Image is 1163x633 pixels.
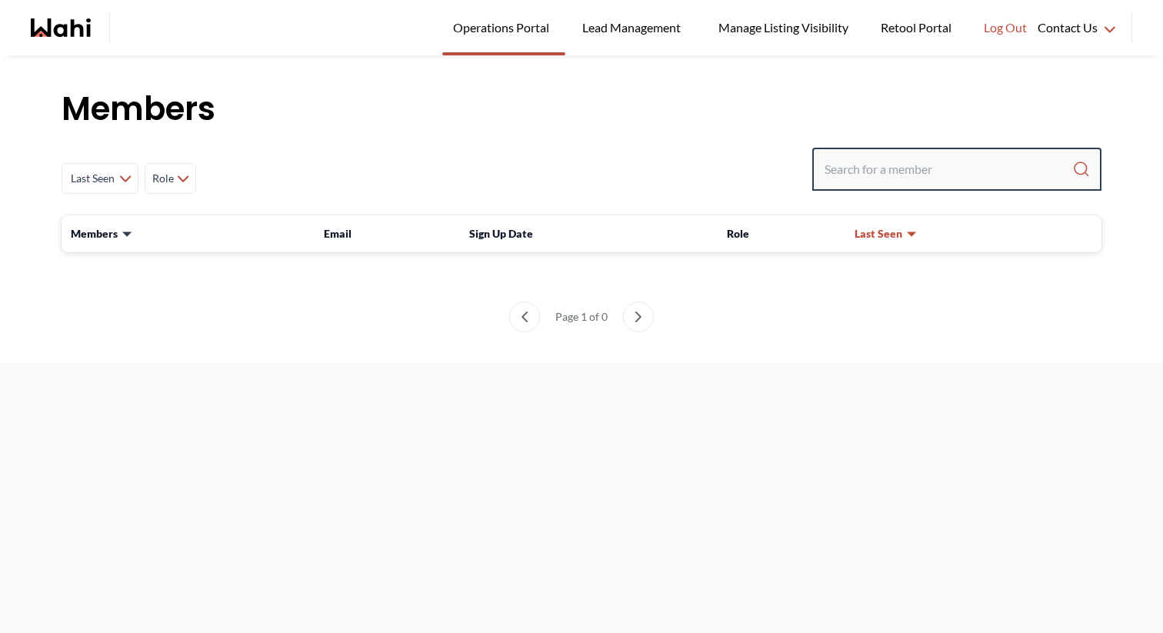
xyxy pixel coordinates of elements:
[324,227,352,240] span: Email
[825,155,1072,183] input: Search input
[855,226,902,242] span: Last Seen
[623,302,654,332] button: next page
[62,302,1101,332] nav: Members List pagination
[714,18,853,38] span: Manage Listing Visibility
[582,18,686,38] span: Lead Management
[881,18,956,38] span: Retool Portal
[727,227,749,240] span: Role
[453,18,555,38] span: Operations Portal
[68,165,116,192] span: Last Seen
[152,165,174,192] span: Role
[855,226,918,242] button: Last Seen
[984,18,1027,38] span: Log Out
[31,18,91,37] a: Wahi homepage
[469,227,533,240] span: Sign Up Date
[549,302,614,332] div: Page 1 of 0
[509,302,540,332] button: previous page
[71,226,118,242] span: Members
[71,226,133,242] button: Members
[62,86,1101,132] h1: Members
